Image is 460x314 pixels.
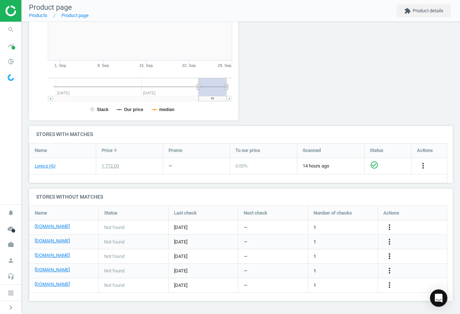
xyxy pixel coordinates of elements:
a: Product page [61,13,89,18]
span: 0.00 % [235,163,248,169]
span: Promo [169,147,182,154]
a: [DOMAIN_NAME] [35,281,70,288]
div: Open Intercom Messenger [430,289,447,307]
i: more_vert [385,223,394,232]
a: [DOMAIN_NAME] [35,223,70,230]
i: pie_chart_outlined [4,55,18,68]
span: 1 [314,253,316,260]
span: Last check [174,210,197,216]
button: more_vert [385,223,394,232]
i: more_vert [419,161,427,170]
span: — [244,282,247,289]
span: Status [104,210,118,216]
span: 1 [314,282,316,289]
span: [DATE] [174,268,233,274]
span: To our price [235,147,260,154]
span: Actions [383,210,399,216]
span: — [244,253,247,260]
i: work [4,238,18,251]
tspan: 8. Sep [97,63,109,68]
i: timeline [4,39,18,52]
span: Actions [417,147,433,154]
i: extension [404,8,411,14]
button: more_vert [385,266,394,276]
img: ajHJNr6hYgQAAAAASUVORK5CYII= [5,5,57,16]
button: more_vert [385,237,394,247]
span: Price [102,147,112,154]
i: more_vert [385,281,394,289]
span: Name [35,210,47,216]
span: Not found [104,224,124,231]
span: — [244,268,247,274]
a: [DOMAIN_NAME] [35,252,70,259]
span: Not found [104,268,124,274]
span: [DATE] [174,239,233,245]
tspan: 15. Sep [139,63,153,68]
span: [DATE] [174,282,233,289]
span: [DATE] [174,253,233,260]
i: arrow_downward [112,147,118,153]
div: — [169,163,172,169]
button: chevron_right [2,303,20,312]
span: [DATE] [174,224,233,231]
h4: Stores with matches [29,126,453,143]
i: headset_mic [4,270,18,283]
span: Product page [29,3,72,12]
i: chevron_right [7,303,15,312]
i: cloud_done [4,222,18,235]
span: Next check [244,210,267,216]
button: more_vert [385,281,394,290]
tspan: 22. Sep [182,63,196,68]
tspan: 1. Sep [55,63,66,68]
span: 1 [314,268,316,274]
i: notifications [4,206,18,220]
i: more_vert [385,252,394,260]
div: 1 772.00 [102,163,119,169]
span: Number of checks [314,210,352,216]
span: 14 hours ago [303,163,359,169]
i: search [4,23,18,37]
tspan: median [159,107,174,112]
a: [DOMAIN_NAME] [35,238,70,244]
span: — [244,239,247,245]
span: 1 [314,239,316,245]
h4: Stores without matches [29,188,453,205]
span: Status [370,147,383,154]
tspan: Our price [124,107,144,112]
a: [DOMAIN_NAME] [35,267,70,273]
span: 1 [314,224,316,231]
tspan: Stack [97,107,108,112]
span: — [244,224,247,231]
button: more_vert [385,252,394,261]
button: more_vert [419,161,427,171]
span: Scanned [303,147,321,154]
i: person [4,254,18,267]
span: Name [35,147,47,154]
button: extensionProduct details [397,4,451,17]
span: Not found [104,253,124,260]
a: Lyreco HU [35,163,55,169]
span: Not found [104,239,124,245]
img: wGWNvw8QSZomAAAAABJRU5ErkJggg== [8,74,14,81]
i: check_circle_outline [370,161,379,169]
span: Not found [104,282,124,289]
tspan: 29. Sep [218,63,231,68]
a: Products [29,13,47,18]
